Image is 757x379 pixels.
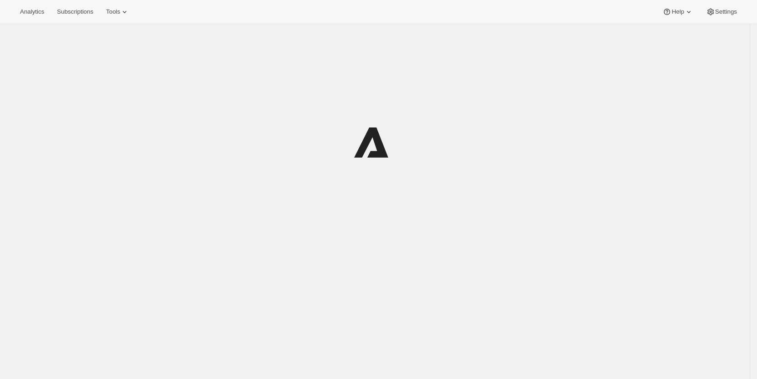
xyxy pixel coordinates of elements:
button: Analytics [15,5,50,18]
span: Subscriptions [57,8,93,15]
button: Help [657,5,698,18]
span: Settings [715,8,737,15]
button: Tools [100,5,135,18]
span: Help [672,8,684,15]
button: Subscriptions [51,5,99,18]
button: Settings [701,5,742,18]
span: Tools [106,8,120,15]
span: Analytics [20,8,44,15]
